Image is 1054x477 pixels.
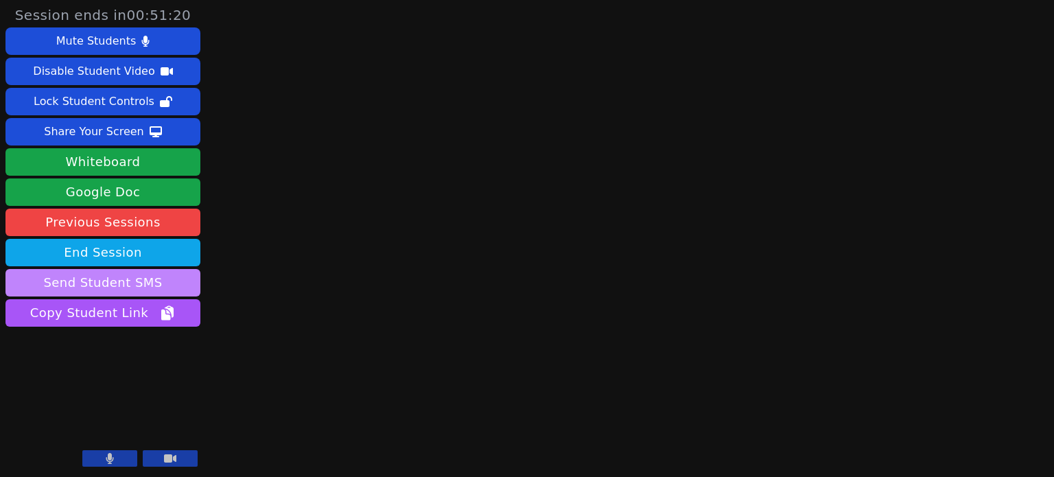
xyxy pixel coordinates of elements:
[44,121,144,143] div: Share Your Screen
[5,58,200,85] button: Disable Student Video
[15,5,191,25] span: Session ends in
[56,30,136,52] div: Mute Students
[127,7,191,23] time: 00:51:20
[5,88,200,115] button: Lock Student Controls
[5,209,200,236] a: Previous Sessions
[5,239,200,266] button: End Session
[34,91,154,113] div: Lock Student Controls
[5,178,200,206] a: Google Doc
[5,118,200,146] button: Share Your Screen
[5,269,200,296] button: Send Student SMS
[30,303,176,323] span: Copy Student Link
[5,148,200,176] button: Whiteboard
[5,27,200,55] button: Mute Students
[5,299,200,327] button: Copy Student Link
[33,60,154,82] div: Disable Student Video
